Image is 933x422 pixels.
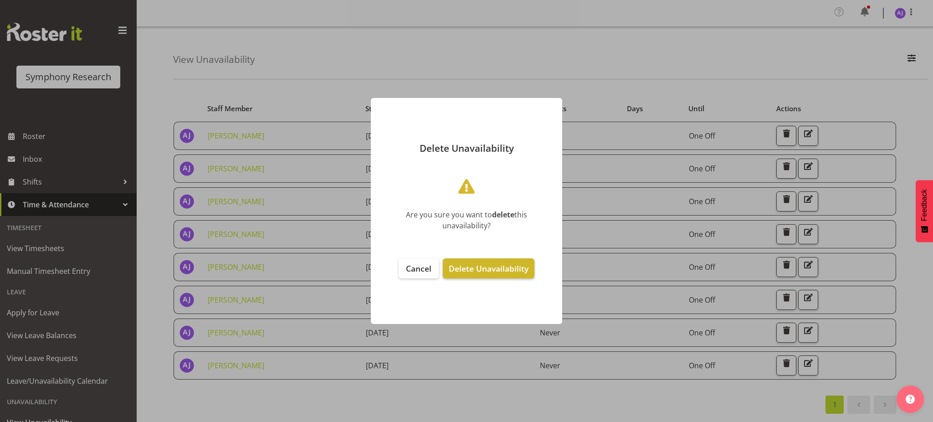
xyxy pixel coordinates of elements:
p: Delete Unavailability [380,144,553,153]
button: Cancel [399,258,439,278]
b: delete [492,210,514,220]
div: Are you sure you want to this unavailability? [384,209,549,231]
img: help-xxl-2.png [906,395,915,404]
span: Delete Unavailability [449,263,528,274]
span: Cancel [406,263,431,274]
button: Feedback - Show survey [916,180,933,242]
button: Delete Unavailability [443,258,534,278]
span: Feedback [920,189,928,221]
